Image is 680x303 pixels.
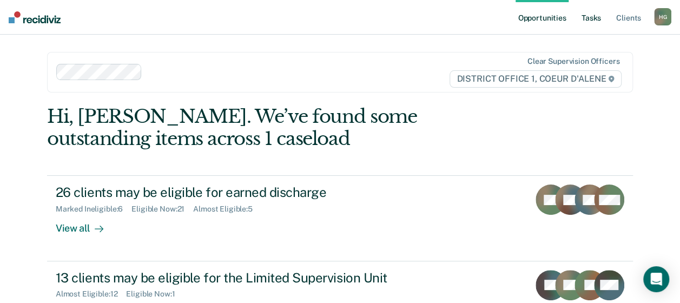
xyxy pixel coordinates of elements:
div: Hi, [PERSON_NAME]. We’ve found some outstanding items across 1 caseload [47,106,516,150]
div: Marked Ineligible : 6 [56,205,131,214]
a: 26 clients may be eligible for earned dischargeMarked Ineligible:6Eligible Now:21Almost Eligible:... [47,175,633,261]
div: 26 clients may be eligible for earned discharge [56,185,435,200]
span: DISTRICT OFFICE 1, COEUR D'ALENE [450,70,622,88]
div: Eligible Now : 21 [131,205,193,214]
button: HG [654,8,671,25]
div: Almost Eligible : 5 [193,205,261,214]
div: 13 clients may be eligible for the Limited Supervision Unit [56,270,435,286]
div: Open Intercom Messenger [643,266,669,292]
div: Eligible Now : 1 [126,289,183,299]
img: Recidiviz [9,11,61,23]
div: H G [654,8,671,25]
div: Almost Eligible : 12 [56,289,127,299]
div: Clear supervision officers [527,57,619,66]
div: View all [56,214,116,235]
